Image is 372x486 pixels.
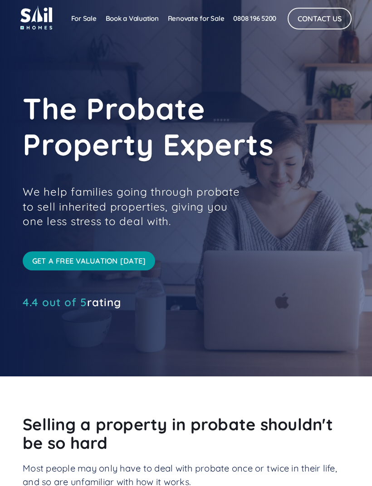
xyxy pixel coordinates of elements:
[163,10,229,28] a: Renovate for Sale
[20,5,52,29] img: sail home logo
[229,10,281,28] a: 0808 196 5200
[23,298,121,307] a: 4.4 out of 5rating
[67,10,101,28] a: For Sale
[23,251,155,271] a: Get a free valuation [DATE]
[23,295,87,309] span: 4.4 out of 5
[23,415,349,452] h2: Selling a property in probate shouldn't be so hard
[23,298,121,307] div: rating
[288,8,352,29] a: Contact Us
[101,10,163,28] a: Book a Valuation
[23,184,250,228] p: We help families going through probate to sell inherited properties, giving you one less stress t...
[23,91,349,162] h1: The Probate Property Experts
[23,311,159,322] iframe: Customer reviews powered by Trustpilot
